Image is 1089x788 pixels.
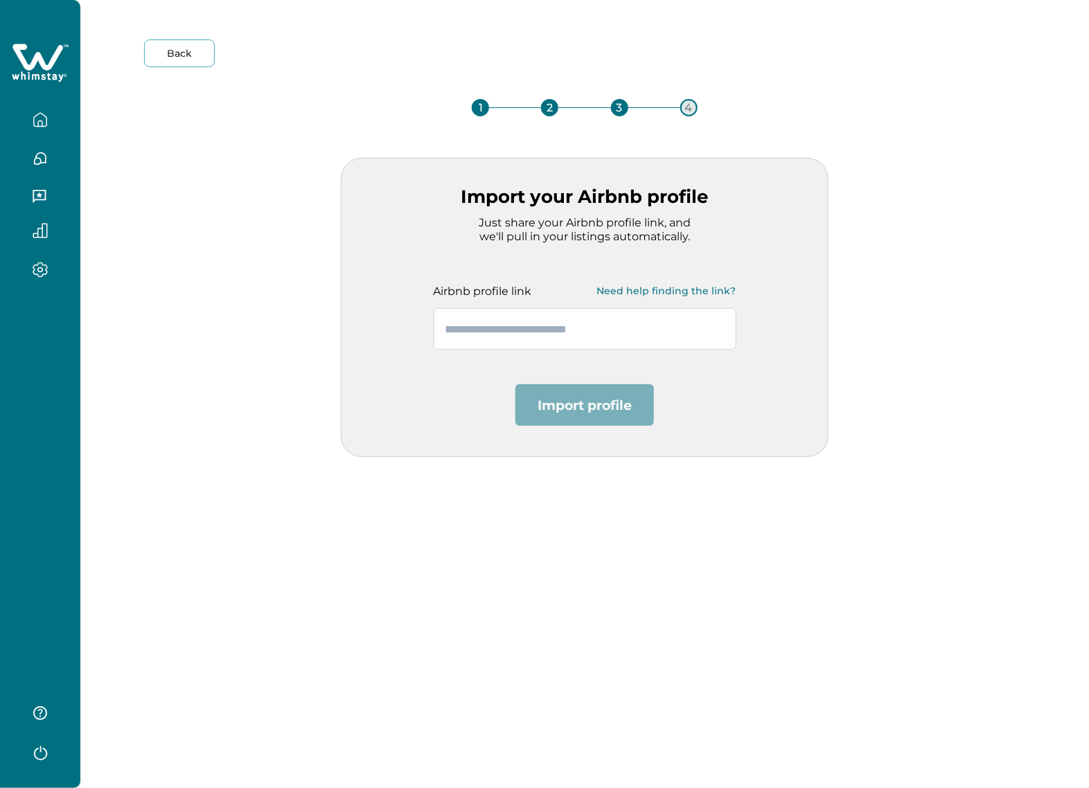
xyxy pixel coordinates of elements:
[342,186,828,208] p: Import your Airbnb profile
[144,39,215,67] button: Back
[611,99,628,116] div: 3
[468,216,702,243] p: Just share your Airbnb profile link, and we'll pull in your listings automatically.
[541,99,558,116] div: 2
[434,285,532,298] p: Airbnb profile link
[472,99,489,116] div: 1
[680,99,698,116] div: 4
[597,277,736,305] button: Need help finding the link?
[515,384,654,426] button: Import profile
